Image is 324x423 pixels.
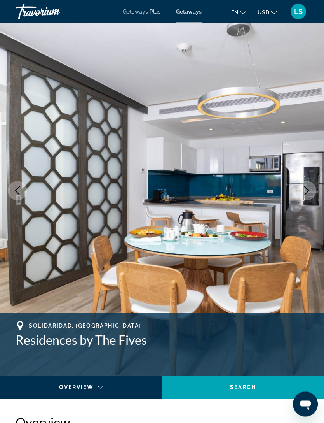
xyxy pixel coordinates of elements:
span: LS [294,8,303,16]
button: Change currency [258,7,277,18]
button: Search [162,376,324,399]
a: Getaways Plus [123,9,160,15]
span: en [231,9,239,16]
h1: Residences by The Fives [16,333,308,348]
span: Solidaridad, [GEOGRAPHIC_DATA] [29,323,141,329]
button: Next image [297,181,316,201]
button: Previous image [8,181,27,201]
a: Travorium [16,2,93,22]
iframe: Button to launch messaging window [293,392,318,417]
span: Search [230,384,256,391]
button: Change language [231,7,246,18]
button: User Menu [288,4,308,20]
span: USD [258,9,269,16]
a: Getaways [176,9,202,15]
